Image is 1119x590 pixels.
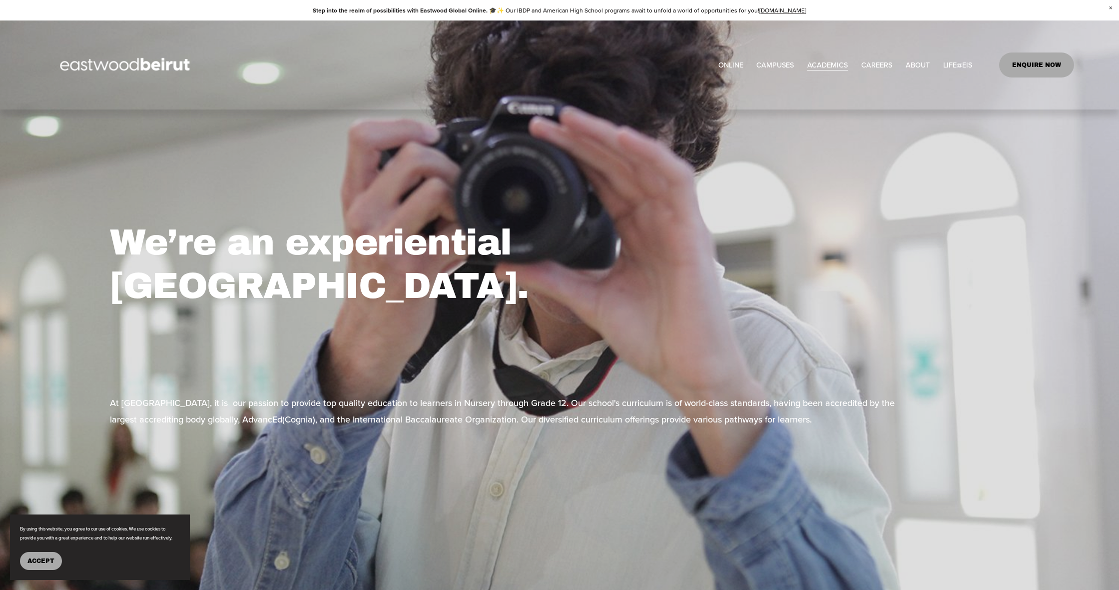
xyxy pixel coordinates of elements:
[906,57,930,72] a: folder dropdown
[756,57,794,72] a: folder dropdown
[906,58,930,71] span: ABOUT
[718,57,743,72] a: ONLINE
[807,57,848,72] a: folder dropdown
[20,524,180,542] p: By using this website, you agree to our use of cookies. We use cookies to provide you with a grea...
[943,58,972,71] span: LIFE@EIS
[10,514,190,580] section: Cookie banner
[45,39,208,90] img: EastwoodIS Global Site
[943,57,972,72] a: folder dropdown
[807,58,848,71] span: ACADEMICS
[861,57,892,72] a: CAREERS
[756,58,794,71] span: CAMPUSES
[999,52,1075,77] a: ENQUIRE NOW
[110,395,896,427] p: At [GEOGRAPHIC_DATA], it is our passion to provide top quality education to learners in Nursery t...
[110,221,1009,307] h1: We’re an experiential [GEOGRAPHIC_DATA].
[20,552,62,570] button: Accept
[27,557,54,564] span: Accept
[759,6,806,14] a: [DOMAIN_NAME]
